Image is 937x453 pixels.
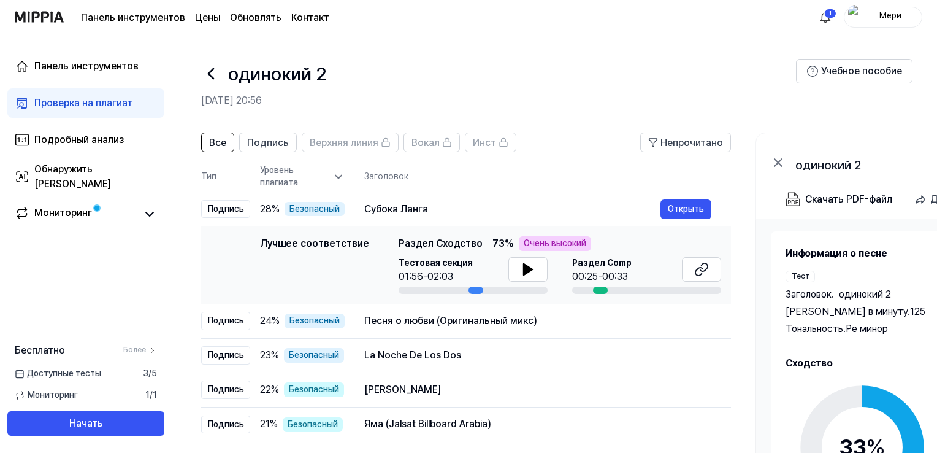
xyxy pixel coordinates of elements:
[195,12,220,23] font: Цены
[795,158,861,172] font: одинокий 2
[270,418,278,430] font: %
[150,390,153,400] font: /
[403,133,460,152] button: Вокал
[291,10,329,25] a: Контакт
[230,12,281,23] font: Обновлять
[572,258,632,268] font: Раздел Comp
[465,133,516,152] button: Инст
[289,204,340,214] font: Безопасный
[364,349,461,361] font: La Noche De Los Dos
[640,133,731,152] button: Непрочитано
[34,163,111,190] font: Обнаружить [PERSON_NAME]
[786,306,910,317] font: [PERSON_NAME] в минуту.
[364,384,441,395] font: [PERSON_NAME]
[829,10,832,17] font: 1
[310,137,378,149] font: Верхняя линия
[34,207,92,219] font: Мониторинг
[201,172,216,182] font: Тип
[201,95,262,106] font: [DATE] 20:56
[69,417,103,429] font: Начать
[399,271,453,282] font: 01:56-02:03
[792,272,809,281] font: Тест
[7,162,164,192] a: Обнаружить [PERSON_NAME]
[208,384,244,394] font: Подпись
[783,187,895,212] button: Скачать PDF-файл
[524,238,586,248] font: Очень высокий
[260,315,272,327] font: 24
[786,192,800,207] img: Скачать PDF-файл
[260,349,271,361] font: 23
[7,411,164,436] button: Начать
[247,137,289,149] font: Подпись
[839,288,891,300] font: одинокий 2
[288,419,338,429] font: Безопасный
[796,59,912,83] button: Учебное пособие
[15,206,137,223] a: Мониторинг
[289,384,339,394] font: Безопасный
[208,419,244,429] font: Подпись
[668,204,704,214] font: Открыть
[208,350,244,360] font: Подпись
[228,61,326,87] h1: одинокий 2
[291,12,329,23] font: Контакт
[271,384,279,395] font: %
[473,137,496,149] font: Инст
[848,5,863,29] img: профиль
[81,10,185,25] a: Панель инструментов
[208,204,244,214] font: Подпись
[572,271,628,282] font: 00:25-00:33
[660,137,723,149] font: Непрочитано
[123,345,157,355] a: Более
[846,323,888,335] font: Ре минор
[260,418,270,430] font: 21
[15,344,65,356] font: Бесплатно
[81,12,185,23] font: Панель инструментов
[143,368,148,378] font: 3
[289,350,339,360] font: Безопасный
[27,368,101,378] font: Доступные тесты
[505,238,514,249] font: %
[195,10,220,25] a: Цены
[821,65,902,77] font: Учебное пособие
[411,137,440,149] font: Вокал
[148,368,151,378] font: /
[34,60,139,72] font: Панель инструментов
[260,238,369,249] font: Лучшее соответствие
[230,10,281,25] a: Обновлять
[239,133,297,152] button: Подпись
[145,390,150,400] font: 1
[209,137,226,149] font: Все
[399,238,483,249] font: Раздел Сходство
[364,418,491,430] font: Яма (Jalsat Billboard Arabia)
[7,125,164,155] a: Подробный анализ
[816,7,835,27] button: 알림1
[7,52,164,81] a: Панель инструментов
[832,288,834,300] font: .
[201,133,234,152] button: Все
[660,199,711,219] button: Открыть
[364,315,537,327] font: Песня о любви (Оригинальный микс)
[260,384,271,395] font: 22
[364,203,428,215] font: Субока Ланга
[302,133,399,152] button: Верхняя линия
[364,171,408,181] font: Заголовок
[151,368,157,378] font: 5
[260,203,272,215] font: 28
[805,193,892,205] font: Скачать PDF-файл
[786,323,846,335] font: Тональность.
[28,390,78,400] font: Мониторинг
[34,97,132,109] font: Проверка на плагиат
[399,258,473,268] font: Тестовая секция
[786,357,833,369] font: Сходство
[786,247,887,259] font: Информация о песне
[260,165,298,187] font: Уровень плагиата
[786,288,832,300] font: Заголовок
[272,203,280,215] font: %
[272,315,280,327] font: %
[153,390,157,400] font: 1
[492,238,505,249] font: 73
[818,10,833,25] img: 알림
[289,316,340,325] font: Безопасный
[910,306,925,317] font: 125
